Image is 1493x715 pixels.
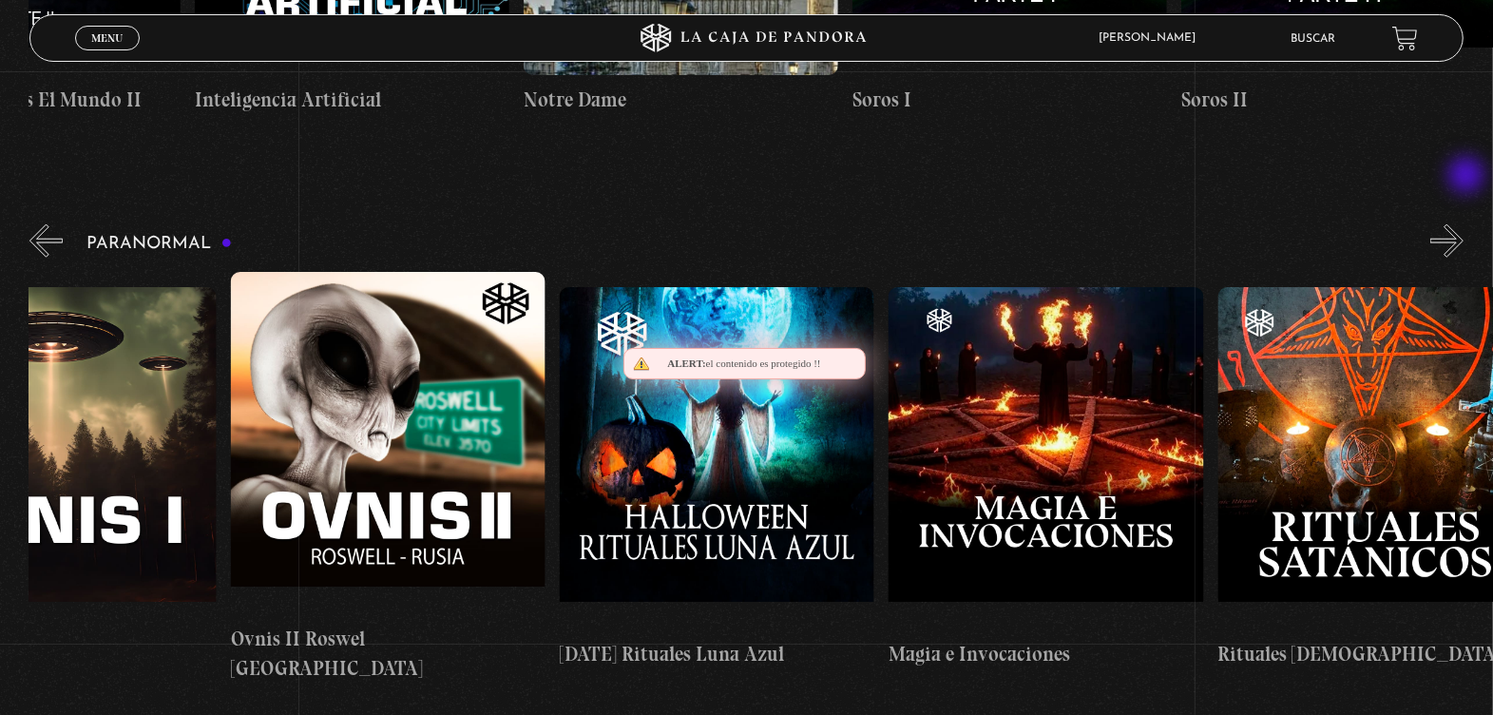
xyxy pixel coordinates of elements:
button: Next [1430,224,1464,258]
div: el contenido es protegido !! [623,348,866,379]
button: Previous [29,224,63,258]
h3: Paranormal [86,235,232,253]
span: [PERSON_NAME] [1089,32,1215,44]
h4: Soros I [852,85,1167,115]
h4: [DATE] Rituales Luna Azul [560,639,874,669]
span: Cerrar [85,48,129,62]
span: Menu [91,32,123,44]
h4: Notre Dame [524,85,838,115]
a: [DATE] Rituales Luna Azul [560,272,874,684]
a: Ovnis II Roswel [GEOGRAPHIC_DATA] [231,272,546,684]
span: Alert: [667,357,705,369]
h4: Magia e Invocaciones [889,639,1203,669]
h4: Inteligencia Artificial [195,85,509,115]
h4: Ovnis II Roswel [GEOGRAPHIC_DATA] [231,624,546,684]
a: Buscar [1291,33,1335,45]
a: View your shopping cart [1392,26,1418,51]
a: Magia e Invocaciones [889,272,1203,684]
